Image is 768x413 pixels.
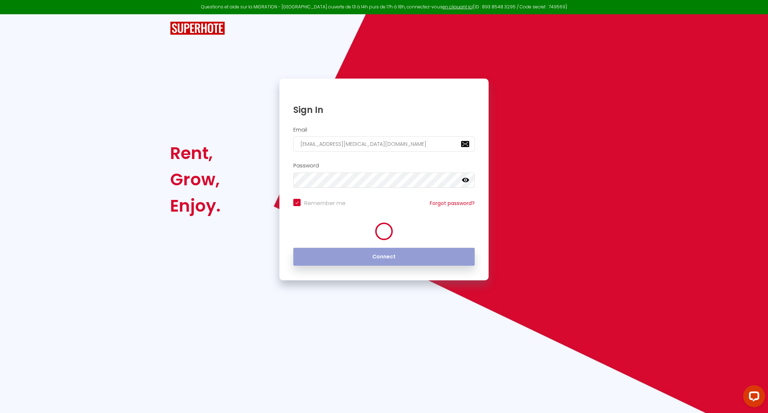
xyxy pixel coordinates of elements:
img: SuperHote logo [170,22,225,35]
h2: Email [293,127,475,133]
div: Rent, [170,140,221,166]
div: Grow, [170,166,221,193]
iframe: LiveChat chat widget [737,382,768,413]
button: Connect [293,248,475,266]
div: Enjoy. [170,193,221,219]
a: en cliquant ici [443,4,473,10]
h1: Sign In [293,104,475,115]
a: Forgot password? [430,200,475,207]
h2: Password [293,163,475,169]
input: Your Email [293,136,475,152]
